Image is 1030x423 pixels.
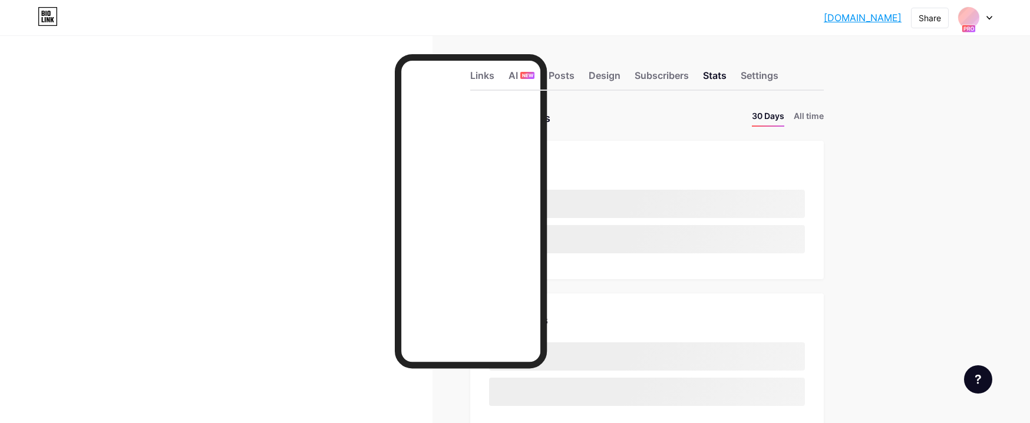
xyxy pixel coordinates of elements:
[703,68,727,90] div: Stats
[741,68,778,90] div: Settings
[635,68,689,90] div: Subscribers
[919,12,941,24] div: Share
[824,11,902,25] a: [DOMAIN_NAME]
[522,72,533,79] span: NEW
[489,312,805,328] div: Top Socials
[794,110,824,127] li: All time
[470,68,494,90] div: Links
[549,68,575,90] div: Posts
[752,110,784,127] li: 30 Days
[489,160,805,176] div: Top Links
[509,68,534,90] div: AI
[589,68,620,90] div: Design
